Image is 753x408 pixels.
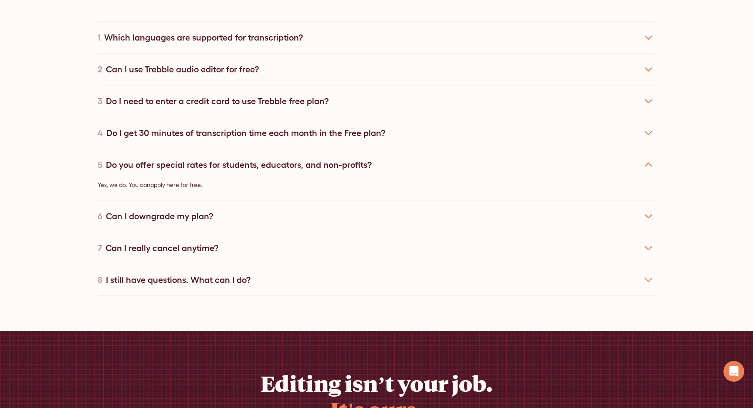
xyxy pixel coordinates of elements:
[98,273,102,286] div: 8
[24,14,43,21] div: v 4.0.25
[106,210,213,223] div: Can I downgrade my plan?
[23,23,96,30] div: Domain: [DOMAIN_NAME]
[723,361,744,382] iframe: Intercom live chat
[96,51,147,57] div: Keywords by Traffic
[104,31,303,44] div: Which languages are supported for transcription?
[98,126,103,139] div: 4
[105,241,218,255] div: Can I really cancel anytime?
[106,158,372,171] div: Do you offer special rates for students, educators, and non-profits?
[106,95,329,108] div: Do I need to enter a credit card to use Trebble free plan?
[98,31,101,44] div: 1
[14,23,21,30] img: website_grey.svg
[98,180,432,190] p: Yes, we do. You can .
[106,273,251,286] div: I still have questions. What can I do?
[98,241,102,255] div: 7
[14,14,21,21] img: logo_orange.svg
[106,126,385,139] div: Do I get 30 minutes of transcription time each month in the Free plan?
[98,63,102,76] div: 2
[87,51,94,58] img: tab_keywords_by_traffic_grey.svg
[98,210,102,223] div: 6
[33,51,78,57] div: Domain Overview
[24,51,31,58] img: tab_domain_overview_orange.svg
[150,181,201,188] a: apply here for free
[106,63,259,76] div: Can I use Trebble audio editor for free?
[98,95,102,108] div: 3
[98,158,102,171] div: 5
